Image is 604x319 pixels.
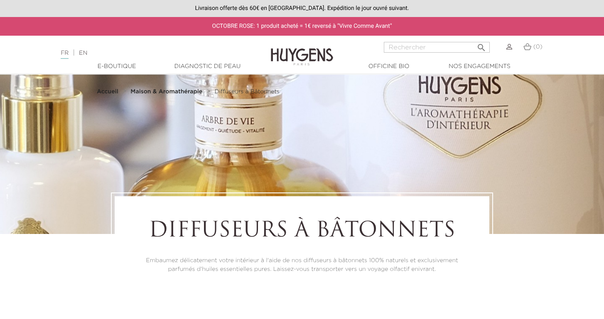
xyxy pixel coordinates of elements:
a: EN [79,50,87,56]
h1: Diffuseurs à Bâtonnets [137,219,467,244]
p: Embaumez délicatement votre intérieur à l'aide de nos diffuseurs à bâtonnets 100% naturels et exc... [137,256,467,274]
a: Maison & Aromathérapie [130,88,204,95]
span: Diffuseurs à Bâtonnets [215,89,280,95]
a: Accueil [97,88,120,95]
span: (0) [533,44,543,50]
a: E-Boutique [75,62,158,71]
div: | [56,48,246,58]
strong: Maison & Aromathérapie [130,89,202,95]
a: FR [61,50,69,59]
a: Diffuseurs à Bâtonnets [215,88,280,95]
img: Huygens [271,35,333,67]
a: Nos engagements [438,62,521,71]
button:  [474,39,489,51]
i:  [476,40,486,50]
strong: Accueil [97,89,118,95]
a: Diagnostic de peau [166,62,249,71]
input: Rechercher [384,42,490,53]
a: Officine Bio [347,62,430,71]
